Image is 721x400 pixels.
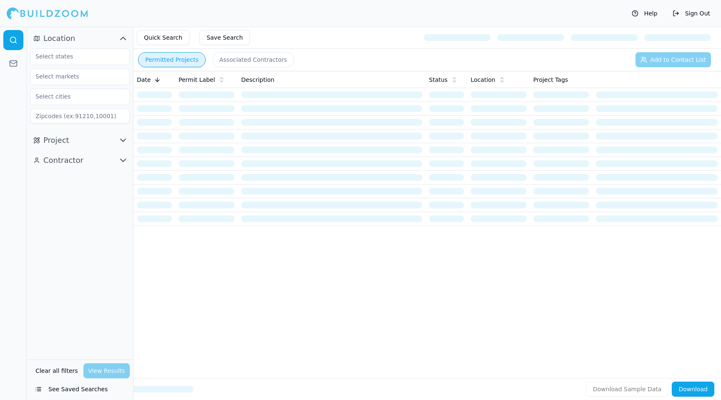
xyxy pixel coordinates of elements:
[533,76,568,84] span: Project Tags
[179,76,215,84] span: Permit Label
[628,7,662,20] button: Help
[43,33,75,44] span: Location
[137,30,189,45] button: Quick Search
[199,30,250,45] button: Save Search
[43,134,69,146] span: Project
[30,134,130,147] button: Project
[30,89,119,104] input: Select cities
[241,76,275,84] span: Description
[30,49,119,64] input: Select states
[30,154,130,167] button: Contractor
[33,363,80,378] button: Clear all filters
[138,52,206,67] button: Permitted Projects
[668,7,714,20] button: Sign Out
[30,69,119,84] input: Select markets
[30,382,130,397] button: See Saved Searches
[212,52,294,67] button: Associated Contractors
[672,382,714,397] button: Download
[43,154,83,166] span: Contractor
[429,76,448,84] span: Status
[471,76,495,84] span: Location
[30,32,130,45] button: Location
[30,109,130,124] input: Zipcodes (ex:91210,10001)
[137,76,151,84] span: Date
